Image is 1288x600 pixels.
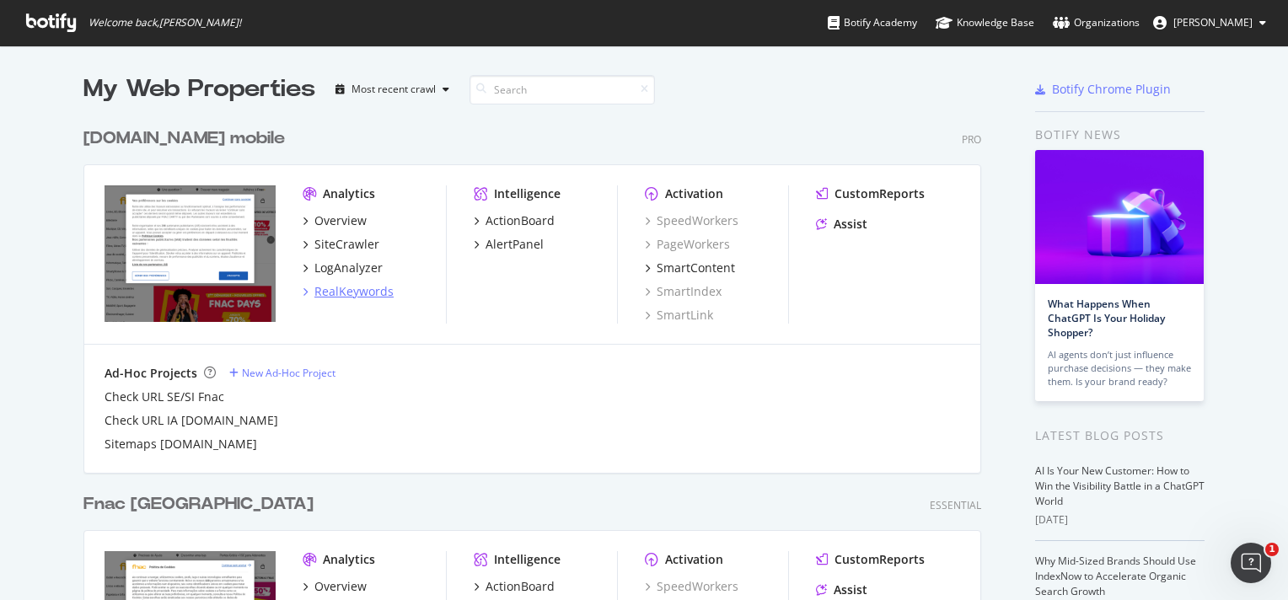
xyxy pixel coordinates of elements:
a: Sitemaps [DOMAIN_NAME] [105,436,257,453]
a: ActionBoard [474,578,555,595]
div: Latest Blog Posts [1035,426,1205,445]
div: Intelligence [494,551,561,568]
div: New Ad-Hoc Project [242,366,335,380]
a: New Ad-Hoc Project [229,366,335,380]
a: AI Is Your New Customer: How to Win the Visibility Battle in a ChatGPT World [1035,463,1205,508]
div: ActionBoard [486,578,555,595]
a: Check URL IA [DOMAIN_NAME] [105,412,278,429]
button: Most recent crawl [329,76,456,103]
div: CustomReports [835,185,925,202]
div: LogAnalyzer [314,260,383,276]
a: Why Mid-Sized Brands Should Use IndexNow to Accelerate Organic Search Growth [1035,554,1196,598]
div: ActionBoard [486,212,555,229]
div: Activation [665,185,723,202]
div: Intelligence [494,185,561,202]
div: AlertPanel [486,236,544,253]
div: Most recent crawl [352,84,436,94]
a: AlertPanel [474,236,544,253]
span: HACHICHA Mohamed Amine [1173,15,1253,29]
div: Botify news [1035,126,1205,144]
div: Botify Academy [828,14,917,31]
div: Fnac [GEOGRAPHIC_DATA] [83,492,314,517]
div: My Web Properties [83,72,315,106]
div: SiteCrawler [314,236,379,253]
a: What Happens When ChatGPT Is Your Holiday Shopper? [1048,297,1165,340]
div: Knowledge Base [936,14,1034,31]
button: [PERSON_NAME] [1140,9,1280,36]
iframe: Intercom live chat [1231,543,1271,583]
div: SmartContent [657,260,735,276]
a: SpeedWorkers [645,212,738,229]
div: Activation [665,551,723,568]
div: Organizations [1053,14,1140,31]
a: SiteCrawler [303,236,379,253]
a: SpeedWorkers [645,578,738,595]
div: Analytics [323,185,375,202]
div: Pro [962,132,981,147]
div: Assist [834,581,867,598]
div: AI agents don’t just influence purchase decisions — they make them. Is your brand ready? [1048,348,1191,388]
a: [DOMAIN_NAME] mobile [83,126,292,151]
a: SmartContent [645,260,735,276]
div: Ad-Hoc Projects [105,365,197,382]
span: Welcome back, [PERSON_NAME] ! [89,16,241,29]
div: Analytics [323,551,375,568]
a: Botify Chrome Plugin [1035,81,1171,98]
a: LogAnalyzer [303,260,383,276]
a: CustomReports [816,185,925,202]
a: ActionBoard [474,212,555,229]
div: Essential [930,498,981,512]
a: Assist [816,581,867,598]
div: [DATE] [1035,512,1205,528]
img: www.fnac.com/ [105,185,276,322]
a: PageWorkers [645,236,730,253]
div: Assist [834,216,867,233]
div: Overview [314,578,367,595]
a: Overview [303,578,367,595]
img: What Happens When ChatGPT Is Your Holiday Shopper? [1035,150,1204,284]
div: Botify Chrome Plugin [1052,81,1171,98]
span: 1 [1265,543,1279,556]
div: Overview [314,212,367,229]
a: Fnac [GEOGRAPHIC_DATA] [83,492,320,517]
a: RealKeywords [303,283,394,300]
a: Overview [303,212,367,229]
a: CustomReports [816,551,925,568]
a: SmartIndex [645,283,722,300]
a: Assist [816,216,867,233]
div: [DOMAIN_NAME] mobile [83,126,285,151]
input: Search [470,75,655,104]
div: CustomReports [835,551,925,568]
a: Check URL SE/SI Fnac [105,388,224,405]
a: SmartLink [645,307,713,324]
div: RealKeywords [314,283,394,300]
